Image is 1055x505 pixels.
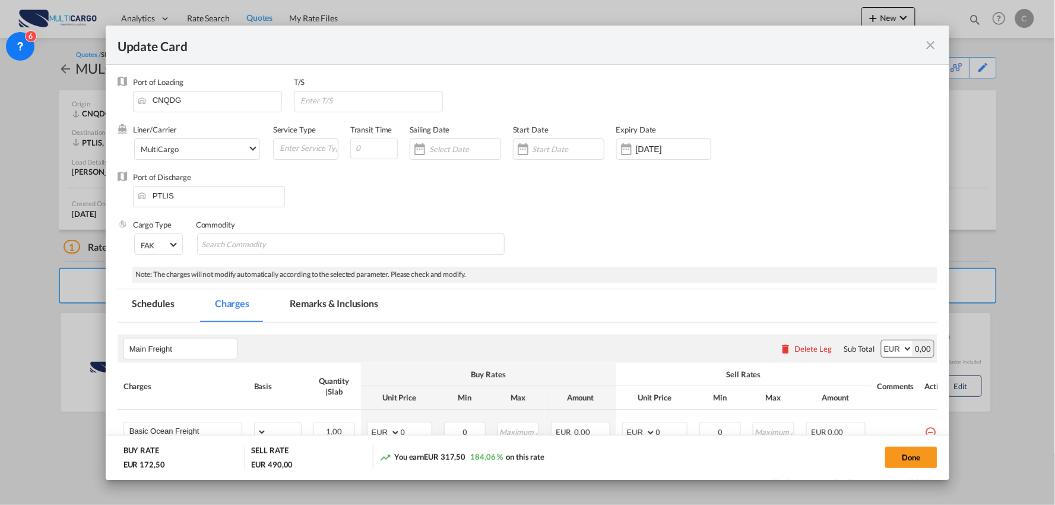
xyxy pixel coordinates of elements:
div: Note: The charges will not modify automatically according to the selected parameter. Please check... [132,267,938,283]
button: Delete Leg [780,344,832,353]
span: 1,00 [326,427,342,436]
label: Port of Discharge [133,172,191,182]
th: Unit Price [361,386,438,409]
div: SELL RATE [251,445,288,459]
div: 0,00 [913,340,934,357]
label: T/S [294,77,305,87]
input: Start Date [533,144,604,154]
div: Sub Total [844,343,875,354]
md-icon: icon-minus-circle-outline red-400-fg pt-7 [925,422,937,434]
md-tab-item: Schedules [118,289,189,322]
md-tab-item: Charges [201,289,264,322]
input: Leg Name [129,340,237,358]
span: EUR [812,427,826,437]
div: Update Card [118,37,924,52]
th: Min [438,386,492,409]
div: EUR 490,00 [251,459,293,470]
span: 0,00 [828,427,844,437]
div: Quantity | Slab [313,375,355,397]
div: MultiCargo [141,144,179,154]
th: Amount [800,386,872,409]
input: Minimum Amount [445,422,485,440]
input: Expiry Date [636,144,711,154]
label: Transit Time [350,125,392,134]
md-chips-wrap: Chips container with autocompletion. Enter the text area, type text to search, and then use the u... [197,233,505,255]
input: Charge Name [129,422,242,440]
input: 0 [350,138,398,159]
th: Unit Price [616,386,693,409]
div: EUR 172,50 [123,459,165,470]
input: 0 [401,422,432,440]
span: EUR 317,50 [424,452,465,462]
span: 0,00 [574,427,590,437]
input: Minimum Amount [701,422,740,440]
input: 0 [656,422,687,440]
input: Maximum Amount [499,422,538,440]
label: Commodity [196,220,235,229]
input: Enter Service Type [278,139,338,157]
div: Basis [254,381,302,392]
div: Charges [123,381,242,392]
input: Enter T/S [299,91,442,109]
md-dialog: Update CardPort of ... [106,26,950,480]
input: Search Commodity [201,235,310,254]
th: Max [492,386,545,409]
label: Port of Loading [133,77,184,87]
th: Amount [545,386,616,409]
md-icon: icon-trending-up [379,452,391,463]
th: Action [919,363,959,409]
input: Enter Port of Discharge [139,187,284,204]
label: Liner/Carrier [133,125,177,134]
md-tab-item: Remarks & Inclusions [275,289,392,322]
img: cargo.png [118,219,127,229]
label: Expiry Date [616,125,657,134]
label: Start Date [513,125,549,134]
md-icon: icon-delete [780,343,792,355]
label: Service Type [273,125,316,134]
th: Comments [872,363,919,409]
select: per_shipment [255,422,267,441]
span: EUR [556,427,573,437]
md-icon: icon-close fg-AAA8AD m-0 pointer [923,38,937,52]
div: Sell Rates [622,369,866,380]
md-select: Select Liner: MultiCargo [134,138,260,160]
input: Enter Port of Loading [139,91,281,109]
div: You earn on this rate [379,452,544,464]
th: Max [747,386,800,409]
md-input-container: Basic Ocean Freight [124,422,242,440]
button: Done [885,447,937,468]
label: Sailing Date [410,125,450,134]
span: 184,06 % [470,452,503,462]
div: BUY RATE [123,445,159,459]
div: FAK [141,241,155,250]
div: Buy Rates [367,369,610,380]
label: Cargo Type [133,220,172,229]
md-pagination-wrapper: Use the left and right arrow keys to navigate between tabs [118,289,404,322]
md-select: Select Cargo type: FAK [134,233,183,255]
th: Min [693,386,747,409]
div: Delete Leg [795,344,832,353]
md-icon: Add [885,422,905,443]
input: Maximum Amount [754,422,794,440]
input: Select Date [429,144,500,154]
